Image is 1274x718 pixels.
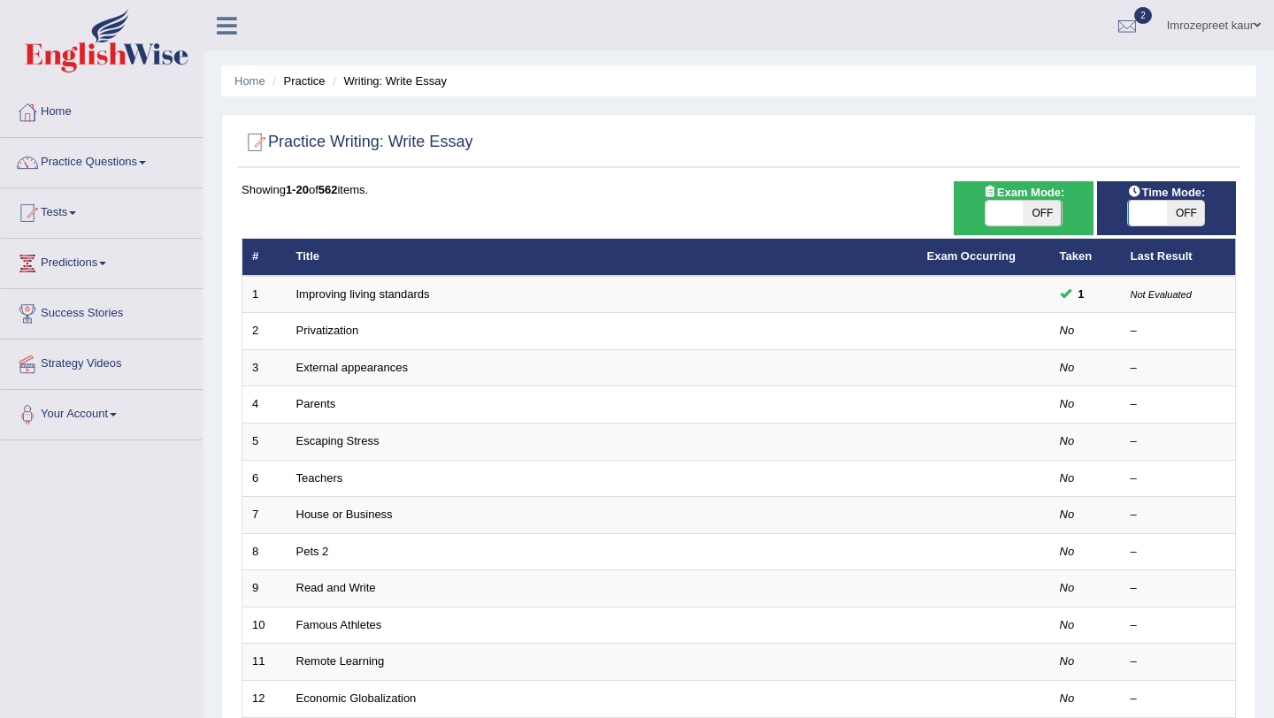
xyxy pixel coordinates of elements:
[296,397,336,410] a: Parents
[242,349,287,386] td: 3
[296,287,430,301] a: Improving living standards
[242,239,287,276] th: #
[242,386,287,424] td: 4
[268,73,325,89] li: Practice
[1060,581,1075,594] em: No
[296,361,408,374] a: External appearances
[287,239,917,276] th: Title
[296,618,382,631] a: Famous Athletes
[1,239,203,283] a: Predictions
[1131,323,1226,340] div: –
[242,129,472,156] h2: Practice Writing: Write Essay
[242,607,287,644] td: 10
[1060,618,1075,631] em: No
[927,249,1016,263] a: Exam Occurring
[1060,434,1075,447] em: No
[242,181,1236,198] div: Showing of items.
[1,289,203,333] a: Success Stories
[1131,653,1226,670] div: –
[242,680,287,717] td: 12
[1060,324,1075,337] em: No
[296,471,343,485] a: Teachers
[1,138,203,182] a: Practice Questions
[242,497,287,534] td: 7
[1060,397,1075,410] em: No
[1131,507,1226,523] div: –
[1060,691,1075,705] em: No
[234,74,265,88] a: Home
[242,424,287,461] td: 5
[242,570,287,607] td: 9
[1060,471,1075,485] em: No
[296,434,380,447] a: Escaping Stress
[976,183,1071,202] span: Exam Mode:
[1131,580,1226,597] div: –
[1131,470,1226,487] div: –
[1131,396,1226,413] div: –
[242,533,287,570] td: 8
[1131,544,1226,561] div: –
[1,390,203,434] a: Your Account
[296,324,359,337] a: Privatization
[1050,239,1121,276] th: Taken
[1131,433,1226,450] div: –
[318,183,338,196] b: 562
[296,654,385,668] a: Remote Learning
[1120,183,1212,202] span: Time Mode:
[242,460,287,497] td: 6
[1071,285,1092,303] span: You can still take this question
[242,644,287,681] td: 11
[1131,691,1226,707] div: –
[296,508,393,521] a: House or Business
[1060,508,1075,521] em: No
[1,88,203,132] a: Home
[1060,545,1075,558] em: No
[328,73,447,89] li: Writing: Write Essay
[1131,617,1226,634] div: –
[954,181,1093,235] div: Show exams occurring in exams
[1131,289,1192,300] small: Not Evaluated
[1166,201,1204,225] span: OFF
[1024,201,1062,225] span: OFF
[286,183,309,196] b: 1-20
[1060,654,1075,668] em: No
[1,188,203,233] a: Tests
[1131,360,1226,377] div: –
[1060,361,1075,374] em: No
[1134,7,1152,24] span: 2
[296,545,329,558] a: Pets 2
[296,691,417,705] a: Economic Globalization
[296,581,376,594] a: Read and Write
[242,276,287,313] td: 1
[1121,239,1236,276] th: Last Result
[1,340,203,384] a: Strategy Videos
[242,313,287,350] td: 2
